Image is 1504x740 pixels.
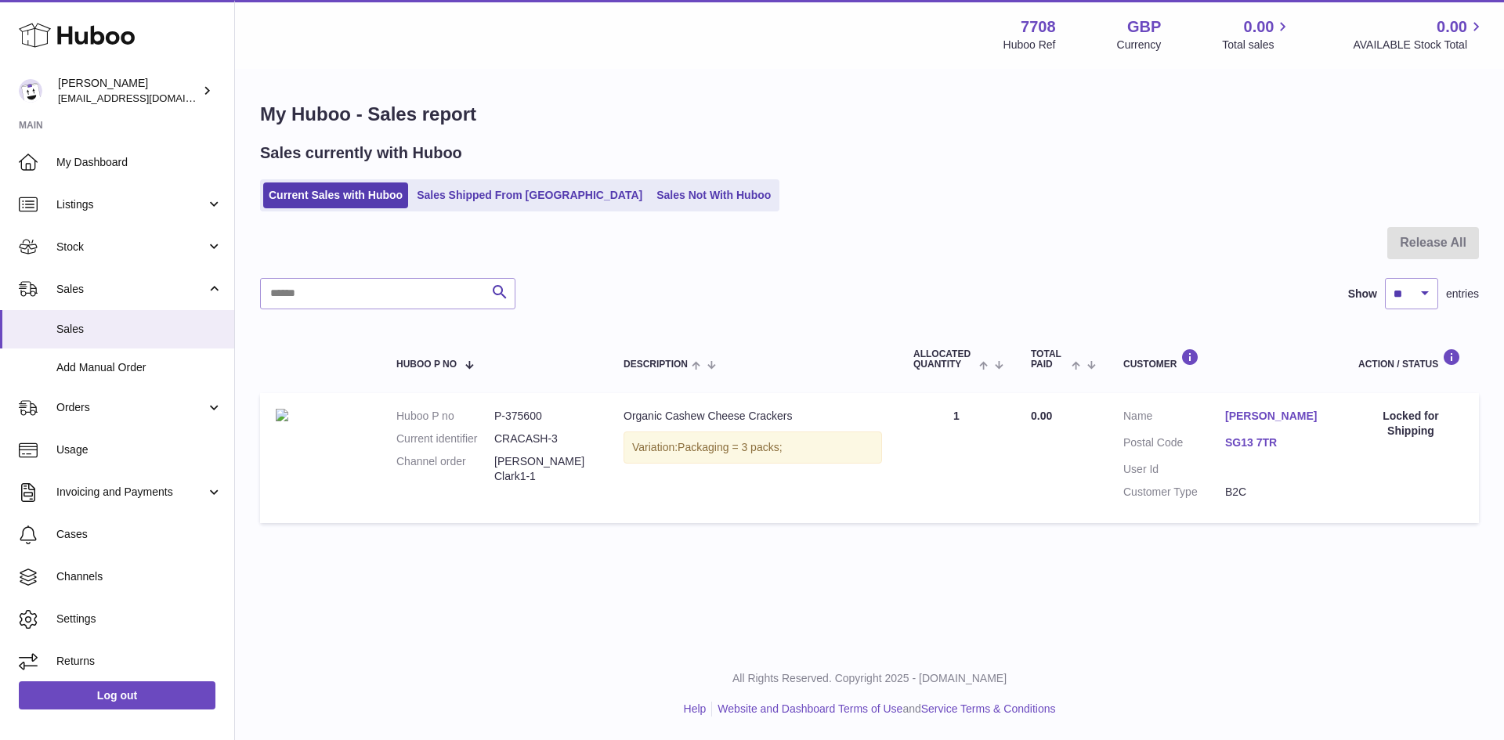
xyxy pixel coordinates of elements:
label: Show [1348,287,1377,301]
span: Returns [56,654,222,669]
a: Website and Dashboard Terms of Use [718,702,902,715]
a: SG13 7TR [1225,435,1327,450]
dt: Customer Type [1123,485,1225,500]
span: Sales [56,322,222,337]
div: Huboo Ref [1003,38,1056,52]
dt: Name [1123,409,1225,428]
a: 0.00 AVAILABLE Stock Total [1353,16,1485,52]
div: Locked for Shipping [1358,409,1463,439]
span: AVAILABLE Stock Total [1353,38,1485,52]
span: 0.00 [1031,410,1052,422]
a: Sales Shipped From [GEOGRAPHIC_DATA] [411,182,648,208]
span: [EMAIL_ADDRESS][DOMAIN_NAME] [58,92,230,104]
span: entries [1446,287,1479,301]
span: Stock [56,240,206,254]
a: Help [684,702,707,715]
dd: CRACASH-3 [494,431,592,446]
img: internalAdmin-7708@internal.huboo.com [19,79,42,103]
dt: Huboo P no [396,409,494,424]
span: ALLOCATED Quantity [913,349,975,370]
h1: My Huboo - Sales report [260,102,1479,127]
span: Sales [56,282,206,297]
span: Usage [56,442,222,457]
a: Service Terms & Conditions [921,702,1056,715]
a: 0.00 Total sales [1222,16,1292,52]
p: All Rights Reserved. Copyright 2025 - [DOMAIN_NAME] [248,671,1491,686]
a: Log out [19,681,215,709]
div: Organic Cashew Cheese Crackers [624,409,882,424]
span: Listings [56,197,206,212]
strong: GBP [1127,16,1161,38]
div: Variation: [624,431,882,464]
div: [PERSON_NAME] [58,76,199,106]
a: [PERSON_NAME] [1225,409,1327,424]
span: Add Manual Order [56,360,222,375]
span: Packaging = 3 packs; [678,441,782,453]
dt: Channel order [396,454,494,484]
span: Orders [56,400,206,415]
img: CRACASH-copy-scaled.jpg [276,409,288,421]
dt: Current identifier [396,431,494,446]
span: Cases [56,527,222,542]
strong: 7708 [1021,16,1056,38]
dd: B2C [1225,485,1327,500]
span: Total sales [1222,38,1292,52]
span: Channels [56,569,222,584]
div: Customer [1123,348,1327,370]
a: Sales Not With Huboo [651,182,776,208]
span: Description [624,359,688,370]
span: Invoicing and Payments [56,485,206,500]
dd: [PERSON_NAME] Clark1-1 [494,454,592,484]
span: 0.00 [1244,16,1274,38]
div: Currency [1117,38,1162,52]
h2: Sales currently with Huboo [260,143,462,164]
span: Total paid [1031,349,1068,370]
dt: Postal Code [1123,435,1225,454]
dt: User Id [1123,462,1225,477]
span: Huboo P no [396,359,457,370]
span: Settings [56,612,222,626]
a: Current Sales with Huboo [263,182,408,208]
span: 0.00 [1437,16,1467,38]
dd: P-375600 [494,409,592,424]
li: and [712,702,1055,717]
div: Action / Status [1358,348,1463,370]
td: 1 [898,393,1015,523]
span: My Dashboard [56,155,222,170]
